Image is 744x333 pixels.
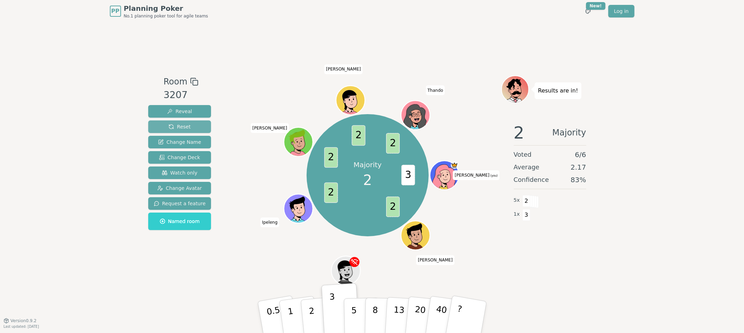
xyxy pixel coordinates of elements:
[538,86,578,96] p: Results are in!
[10,318,37,324] span: Version 0.9.2
[111,7,119,15] span: PP
[159,154,200,161] span: Change Deck
[431,162,458,189] button: Click to change your avatar
[164,88,198,102] div: 3207
[162,169,197,176] span: Watch only
[514,197,520,204] span: 5 x
[148,182,211,194] button: Change Avatar
[324,183,338,203] span: 2
[324,64,363,74] span: Click to change your name
[154,200,206,207] span: Request a feature
[451,162,458,169] span: Norval is the host
[124,3,208,13] span: Planning Poker
[575,150,586,160] span: 6 / 6
[386,133,400,154] span: 2
[158,139,201,146] span: Change Name
[386,197,400,217] span: 2
[157,185,202,192] span: Change Avatar
[553,124,586,141] span: Majority
[148,197,211,210] button: Request a feature
[523,209,531,221] span: 3
[363,170,372,191] span: 2
[571,175,586,185] span: 83 %
[260,217,279,227] span: Click to change your name
[586,2,606,10] div: New!
[514,124,525,141] span: 2
[489,174,498,177] span: (you)
[167,108,192,115] span: Reveal
[426,85,445,95] span: Click to change your name
[164,75,187,88] span: Room
[571,162,586,172] span: 2.17
[148,136,211,148] button: Change Name
[148,105,211,118] button: Reveal
[110,3,208,19] a: PPPlanning PokerNo.1 planning poker tool for agile teams
[3,318,37,324] button: Version0.9.2
[168,123,190,130] span: Reset
[453,170,499,180] span: Click to change your name
[416,255,454,265] span: Click to change your name
[329,292,337,330] p: 3
[3,325,39,328] span: Last updated: [DATE]
[608,5,634,17] a: Log in
[582,5,594,17] button: New!
[354,160,382,170] p: Majority
[324,147,338,168] span: 2
[352,125,366,146] span: 2
[148,213,211,230] button: Named room
[401,165,415,186] span: 3
[160,218,200,225] span: Named room
[148,120,211,133] button: Reset
[514,150,532,160] span: Voted
[523,195,531,207] span: 2
[124,13,208,19] span: No.1 planning poker tool for agile teams
[514,162,540,172] span: Average
[251,123,289,133] span: Click to change your name
[514,210,520,218] span: 1 x
[148,151,211,164] button: Change Deck
[148,166,211,179] button: Watch only
[514,175,549,185] span: Confidence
